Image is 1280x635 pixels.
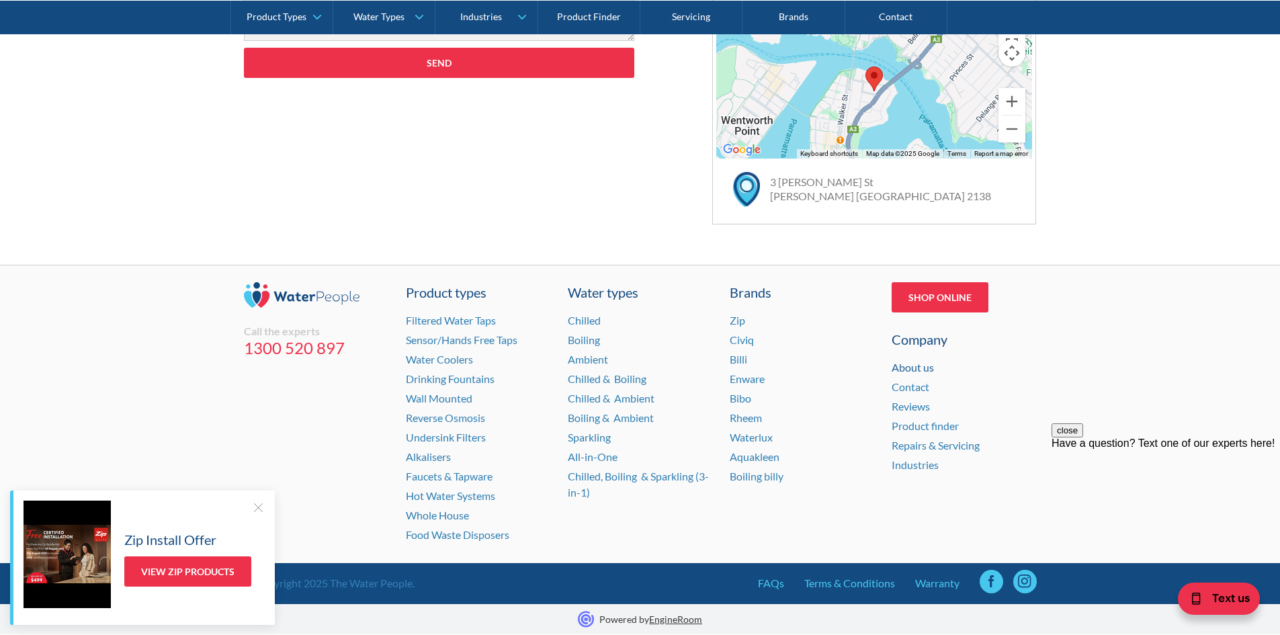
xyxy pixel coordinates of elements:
div: Company [892,329,1037,349]
img: Zip Install Offer [24,501,111,608]
button: Zoom out [998,116,1025,142]
button: Zoom in [998,88,1025,115]
a: Product finder [892,419,959,432]
span: Map data ©2025 Google [866,150,939,157]
a: FAQs [758,575,784,591]
a: Report a map error [974,150,1028,157]
a: EngineRoom [649,613,702,625]
a: Alkalisers [406,450,451,463]
div: Water Types [353,11,404,22]
a: Contact [892,380,929,393]
div: Call the experts [244,325,389,338]
a: Reviews [892,400,930,413]
img: Google [720,141,764,159]
input: Send [244,48,635,78]
a: Chilled & Boiling [568,372,646,385]
a: Rheem [730,411,762,424]
div: Product Types [247,11,306,22]
a: View Zip Products [124,556,251,587]
a: Boiling [568,333,600,346]
a: Filtered Water Taps [406,314,496,327]
a: Warranty [915,575,959,591]
a: Terms & Conditions [804,575,895,591]
button: Map camera controls [998,40,1025,67]
a: Wall Mounted [406,392,472,405]
div: Brands [730,282,875,302]
a: Whole House [406,509,469,521]
a: Zip [730,314,745,327]
a: Civiq [730,333,754,346]
a: Ambient [568,353,608,366]
h5: Zip Install Offer [124,530,216,550]
iframe: podium webchat widget bubble [1146,568,1280,635]
a: Food Waste Disposers [406,528,509,541]
a: Boiling & Ambient [568,411,654,424]
a: Faucets & Tapware [406,470,493,482]
a: Terms (opens in new tab) [947,150,966,157]
div: © Copyright 2025 The Water People. [244,575,415,591]
img: map marker icon [733,172,760,206]
a: Shop Online [892,282,988,312]
a: 3 [PERSON_NAME] St[PERSON_NAME] [GEOGRAPHIC_DATA] 2138 [770,175,991,202]
iframe: podium webchat widget prompt [1052,423,1280,585]
a: Repairs & Servicing [892,439,980,452]
div: Industries [460,11,502,22]
a: Industries [892,458,939,471]
a: Chilled & Ambient [568,392,654,405]
a: Boiling billy [730,470,783,482]
a: All-in-One [568,450,617,463]
a: Chilled, Boiling & Sparkling (3-in-1) [568,470,709,499]
a: Reverse Osmosis [406,411,485,424]
a: Open this area in Google Maps (opens a new window) [720,141,764,159]
a: Enware [730,372,765,385]
a: Hot Water Systems [406,489,495,502]
button: Keyboard shortcuts [800,149,858,159]
a: Product types [406,282,551,302]
a: Drinking Fountains [406,372,495,385]
div: Map pin [865,67,883,91]
a: Bibo [730,392,751,405]
a: Waterlux [730,431,773,443]
a: Sparkling [568,431,611,443]
a: Chilled [568,314,601,327]
a: Water types [568,282,713,302]
a: Sensor/Hands Free Taps [406,333,517,346]
p: Powered by [599,612,702,626]
a: Billi [730,353,747,366]
a: 1300 520 897 [244,338,389,358]
a: Water Coolers [406,353,473,366]
a: Aquakleen [730,450,779,463]
a: Undersink Filters [406,431,486,443]
a: About us [892,361,934,374]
